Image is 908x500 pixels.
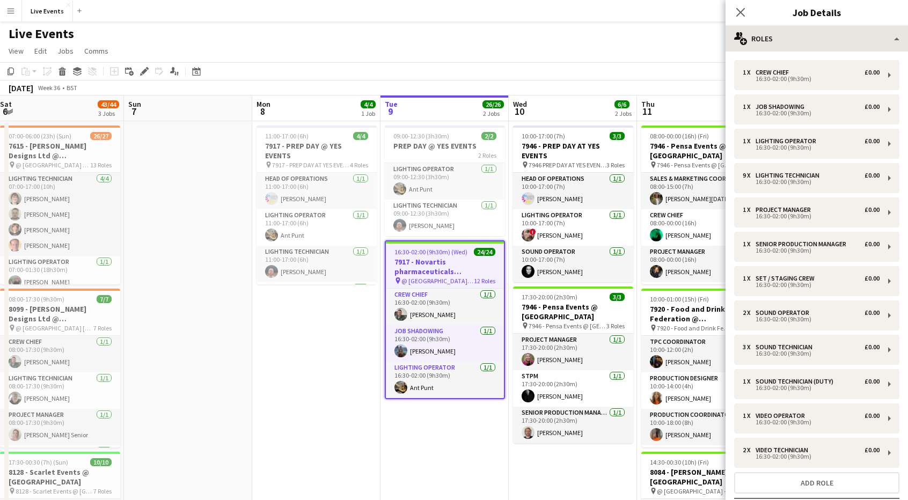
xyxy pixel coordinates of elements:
[9,46,24,56] span: View
[30,44,51,58] a: Edit
[511,105,527,117] span: 10
[641,209,761,246] app-card-role: Crew Chief1/108:00-00:00 (16h)[PERSON_NAME]
[743,454,880,459] div: 16:30-02:00 (9h30m)
[353,132,368,140] span: 4/4
[865,69,880,76] div: £0.00
[9,83,33,93] div: [DATE]
[265,132,309,140] span: 11:00-17:00 (6h)
[361,100,376,108] span: 4/4
[513,407,633,443] app-card-role: Senior Production Manager1/117:30-20:00 (2h30m)[PERSON_NAME]
[482,100,504,108] span: 26/26
[734,472,899,494] button: Add role
[386,362,504,398] app-card-role: Lighting Operator1/116:30-02:00 (9h30m)Ant Punt
[641,304,761,323] h3: 7920 - Food and Drink Federation @ [GEOGRAPHIC_DATA]
[361,109,375,117] div: 1 Job
[513,302,633,321] h3: 7946 - Pensa Events @ [GEOGRAPHIC_DATA]
[641,173,761,209] app-card-role: Sales & Marketing Coordinator1/108:00-15:00 (7h)[PERSON_NAME][DATE]
[726,26,908,52] div: Roles
[743,412,756,420] div: 1 x
[743,179,880,185] div: 16:30-02:00 (9h30m)
[513,334,633,370] app-card-role: Project Manager1/117:30-20:00 (2h30m)[PERSON_NAME]
[9,458,68,466] span: 17:30-00:30 (7h) (Sun)
[513,209,633,246] app-card-role: Lighting Operator1/110:00-17:00 (7h)![PERSON_NAME]
[641,372,761,409] app-card-role: Production Designer1/110:00-14:00 (4h)[PERSON_NAME]
[513,246,633,282] app-card-role: Sound Operator1/110:00-17:00 (7h)[PERSON_NAME]
[4,44,28,58] a: View
[743,317,880,322] div: 16:30-02:00 (9h30m)
[743,172,756,179] div: 9 x
[615,109,632,117] div: 2 Jobs
[743,378,756,385] div: 1 x
[255,105,270,117] span: 8
[641,289,761,447] app-job-card: 10:00-01:00 (15h) (Fri)14/147920 - Food and Drink Federation @ [GEOGRAPHIC_DATA] 7920 - Food and ...
[743,420,880,425] div: 16:30-02:00 (9h30m)
[483,109,503,117] div: 2 Jobs
[385,141,505,151] h3: PREP DAY @ YES EVENTS
[90,458,112,466] span: 10/10
[513,126,633,282] app-job-card: 10:00-17:00 (7h)3/37946 - PREP DAY AT YES EVENTS 7946 PREP DAY AT YES EVENTS3 RolesHead of Operat...
[128,99,141,109] span: Sun
[641,467,761,487] h3: 8084 - [PERSON_NAME] @ [GEOGRAPHIC_DATA]
[743,309,756,317] div: 2 x
[257,173,377,209] app-card-role: Head of Operations1/111:00-17:00 (6h)[PERSON_NAME]
[650,132,709,140] span: 08:00-00:00 (16h) (Fri)
[641,336,761,372] app-card-role: TPC Coordinator1/110:00-12:00 (2h)[PERSON_NAME]
[386,325,504,362] app-card-role: Job Shadowing1/116:30-02:00 (9h30m)[PERSON_NAME]
[80,44,113,58] a: Comms
[474,248,495,256] span: 24/24
[743,103,756,111] div: 1 x
[257,282,377,319] app-card-role: Sound Operator1/1
[98,100,119,108] span: 43/44
[756,137,821,145] div: Lighting Operator
[97,295,112,303] span: 7/7
[865,378,880,385] div: £0.00
[22,1,73,21] button: Live Events
[98,109,119,117] div: 3 Jobs
[257,246,377,282] app-card-role: Lighting Technician1/111:00-17:00 (6h)[PERSON_NAME]
[650,458,709,466] span: 14:30-00:30 (10h) (Fri)
[743,275,756,282] div: 1 x
[756,172,824,179] div: Lighting Technician
[606,322,625,330] span: 3 Roles
[385,126,505,236] div: 09:00-12:30 (3h30m)2/2PREP DAY @ YES EVENTS2 RolesLighting Operator1/109:00-12:30 (3h30m)Ant Punt...
[756,240,851,248] div: Senior Production Manager
[743,385,880,391] div: 16:30-02:00 (9h30m)
[257,126,377,284] app-job-card: 11:00-17:00 (6h)4/47917 - PREP DAY @ YES EVENTS 7917 - PREP DAY AT YES EVENTS4 RolesHead of Opera...
[34,46,47,56] span: Edit
[743,248,880,253] div: 16:30-02:00 (9h30m)
[641,445,761,482] app-card-role: Camera Operator1/1
[385,99,398,109] span: Tue
[385,200,505,236] app-card-role: Lighting Technician1/109:00-12:30 (3h30m)[PERSON_NAME]
[657,161,731,169] span: 7946 - Pensa Events @ [GEOGRAPHIC_DATA]
[386,257,504,276] h3: 7917 - Novartis pharmaceuticals Corporation @ [GEOGRAPHIC_DATA]
[530,229,536,235] span: !
[743,282,880,288] div: 16:30-02:00 (9h30m)
[513,370,633,407] app-card-role: STPM1/117:30-20:00 (2h30m)[PERSON_NAME]
[513,286,633,443] app-job-card: 17:30-20:00 (2h30m)3/37946 - Pensa Events @ [GEOGRAPHIC_DATA] 7946 - Pensa Events @ [GEOGRAPHIC_D...
[9,295,64,303] span: 08:00-17:30 (9h30m)
[657,324,731,332] span: 7920 - Food and Drink Federation @ [GEOGRAPHIC_DATA]
[529,322,606,330] span: 7946 - Pensa Events @ [GEOGRAPHIC_DATA]
[865,343,880,351] div: £0.00
[513,141,633,160] h3: 7946 - PREP DAY AT YES EVENTS
[393,132,449,140] span: 09:00-12:30 (3h30m)
[257,209,377,246] app-card-role: Lighting Operator1/111:00-17:00 (6h)Ant Punt
[756,275,819,282] div: Set / Staging Crew
[743,240,756,248] div: 1 x
[257,99,270,109] span: Mon
[35,84,62,92] span: Week 36
[641,126,761,284] app-job-card: 08:00-00:00 (16h) (Fri)13/137946 - Pensa Events @ [GEOGRAPHIC_DATA] 7946 - Pensa Events @ [GEOGRA...
[641,409,761,445] app-card-role: Production Coordinator1/110:00-18:00 (8h)[PERSON_NAME]
[743,137,756,145] div: 1 x
[641,282,761,319] app-card-role: STPM1/1
[865,137,880,145] div: £0.00
[865,412,880,420] div: £0.00
[401,277,474,285] span: @ [GEOGRAPHIC_DATA] - 7917
[610,132,625,140] span: 3/3
[756,343,817,351] div: Sound Technician
[513,99,527,109] span: Wed
[90,161,112,169] span: 13 Roles
[610,293,625,301] span: 3/3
